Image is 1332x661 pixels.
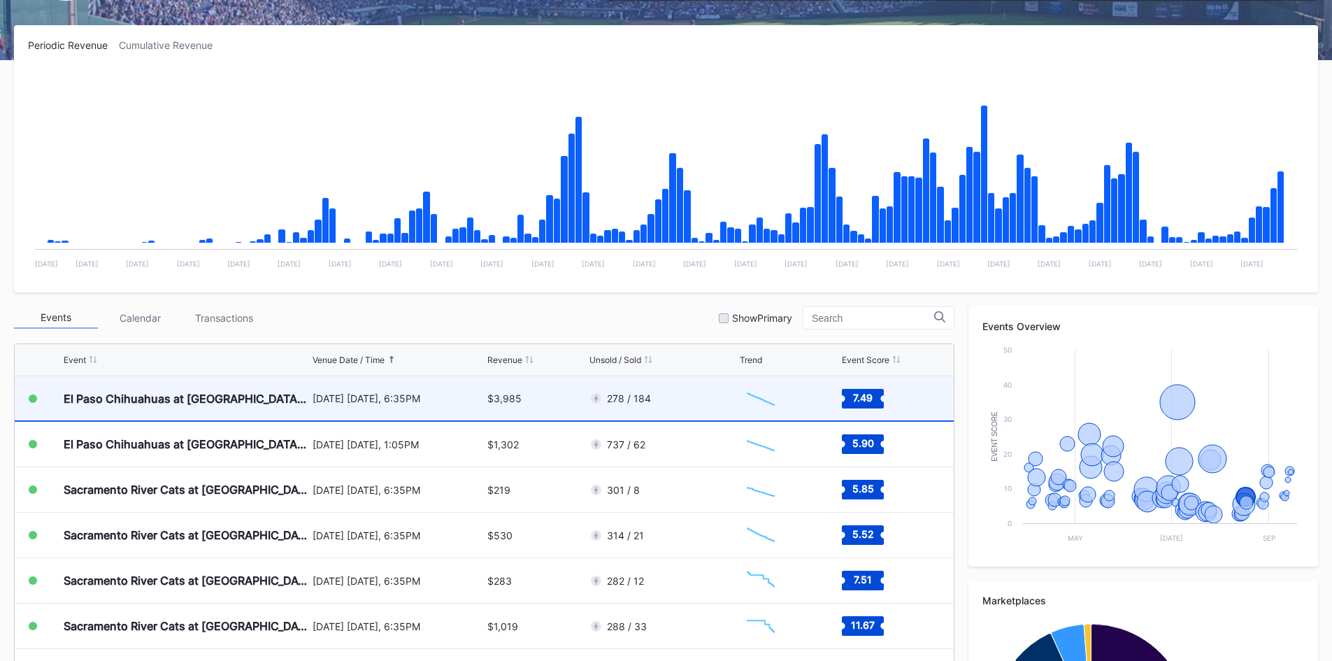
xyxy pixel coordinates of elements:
[607,620,647,632] div: 288 / 33
[35,260,58,268] text: [DATE]
[313,439,485,450] div: [DATE] [DATE], 1:05PM
[227,260,250,268] text: [DATE]
[1089,260,1112,268] text: [DATE]
[531,260,554,268] text: [DATE]
[852,483,873,495] text: 5.85
[278,260,301,268] text: [DATE]
[886,260,909,268] text: [DATE]
[589,355,641,365] div: Unsold / Sold
[480,260,503,268] text: [DATE]
[430,260,453,268] text: [DATE]
[487,392,522,404] div: $3,985
[28,69,1304,278] svg: Chart title
[854,574,872,585] text: 7.51
[785,260,808,268] text: [DATE]
[607,575,644,587] div: 282 / 12
[76,260,99,268] text: [DATE]
[313,484,485,496] div: [DATE] [DATE], 6:35PM
[313,575,485,587] div: [DATE] [DATE], 6:35PM
[1240,260,1263,268] text: [DATE]
[487,575,512,587] div: $283
[313,392,485,404] div: [DATE] [DATE], 6:35PM
[740,518,782,553] svg: Chart title
[982,595,1304,606] div: Marketplaces
[740,472,782,507] svg: Chart title
[487,484,510,496] div: $219
[313,355,385,365] div: Venue Date / Time
[64,574,309,588] div: Sacramento River Cats at [GEOGRAPHIC_DATA] Aces
[851,619,875,631] text: 11.67
[982,320,1304,332] div: Events Overview
[28,39,119,51] div: Periodic Revenue
[98,307,182,329] div: Calendar
[126,260,149,268] text: [DATE]
[1003,415,1012,423] text: 30
[487,439,519,450] div: $1,302
[991,411,998,462] text: Event Score
[683,260,706,268] text: [DATE]
[64,483,309,497] div: Sacramento River Cats at [GEOGRAPHIC_DATA] Aces
[487,529,513,541] div: $530
[379,260,402,268] text: [DATE]
[487,355,522,365] div: Revenue
[607,529,644,541] div: 314 / 21
[313,620,485,632] div: [DATE] [DATE], 6:35PM
[329,260,352,268] text: [DATE]
[852,528,873,540] text: 5.52
[1008,519,1012,527] text: 0
[740,355,762,365] div: Trend
[182,307,266,329] div: Transactions
[836,260,859,268] text: [DATE]
[853,391,873,403] text: 7.49
[64,437,309,451] div: El Paso Chihuahuas at [GEOGRAPHIC_DATA] Aces
[740,427,782,462] svg: Chart title
[64,619,309,633] div: Sacramento River Cats at [GEOGRAPHIC_DATA] Aces
[1068,534,1083,542] text: May
[487,620,518,632] div: $1,019
[177,260,200,268] text: [DATE]
[607,392,651,404] div: 278 / 184
[842,355,889,365] div: Event Score
[732,312,792,324] div: Show Primary
[1139,260,1162,268] text: [DATE]
[64,528,309,542] div: Sacramento River Cats at [GEOGRAPHIC_DATA] Aces
[607,484,640,496] div: 301 / 8
[1003,450,1012,458] text: 20
[14,307,98,329] div: Events
[1160,534,1183,542] text: [DATE]
[734,260,757,268] text: [DATE]
[64,355,86,365] div: Event
[64,392,309,406] div: El Paso Chihuahuas at [GEOGRAPHIC_DATA] Aces
[607,439,645,450] div: 737 / 62
[740,563,782,598] svg: Chart title
[1004,484,1012,492] text: 10
[119,39,224,51] div: Cumulative Revenue
[740,381,782,416] svg: Chart title
[1263,534,1275,542] text: Sep
[582,260,605,268] text: [DATE]
[313,529,485,541] div: [DATE] [DATE], 6:35PM
[937,260,960,268] text: [DATE]
[852,437,873,449] text: 5.90
[633,260,656,268] text: [DATE]
[987,260,1010,268] text: [DATE]
[1038,260,1061,268] text: [DATE]
[812,313,934,324] input: Search
[1003,381,1012,389] text: 40
[982,343,1304,553] svg: Chart title
[740,609,782,644] svg: Chart title
[1190,260,1213,268] text: [DATE]
[1003,346,1012,354] text: 50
